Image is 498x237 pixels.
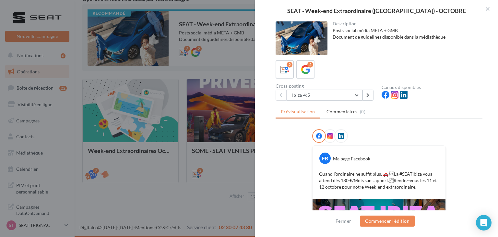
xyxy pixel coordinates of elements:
[360,216,415,227] button: Commencer l'édition
[265,8,488,14] div: SEAT - Week-end Extraordinaire ([GEOGRAPHIC_DATA]) - OCTOBRE
[476,215,492,231] div: Open Intercom Messenger
[276,84,376,88] div: Cross-posting
[382,85,482,90] div: Canaux disponibles
[287,62,292,68] div: 2
[333,27,478,40] div: Posts social média META + GMB Document de guidelines disponible dans la médiathèque
[360,109,365,114] span: (0)
[333,21,478,26] div: Description
[326,108,358,115] span: Commentaires
[333,156,370,162] div: Ma page Facebook
[307,62,313,68] div: 2
[333,217,354,225] button: Fermer
[319,171,439,190] p: Quand l’ordinaire ne suffit plus. 🚗 La #SEATIbiza vous attend dès 180 €/Mois sans apport. Rendez-...
[319,153,331,164] div: FB
[287,90,362,101] button: Ibiza 4:5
